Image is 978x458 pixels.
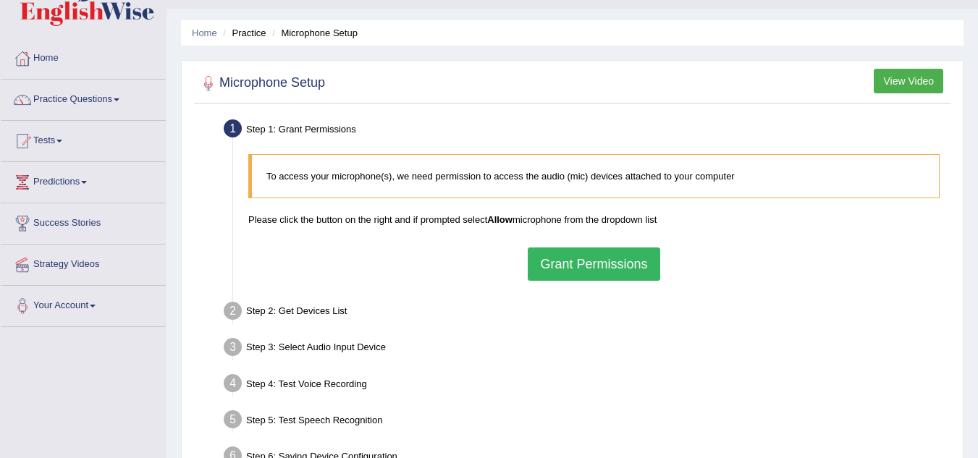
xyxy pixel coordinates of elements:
[1,38,166,75] a: Home
[528,247,659,281] button: Grant Permissions
[198,72,325,94] h2: Microphone Setup
[1,203,166,239] a: Success Stories
[217,297,956,329] div: Step 2: Get Devices List
[874,69,943,93] button: View Video
[1,80,166,116] a: Practice Questions
[1,162,166,198] a: Predictions
[1,121,166,157] a: Tests
[217,406,956,438] div: Step 5: Test Speech Recognition
[219,26,266,40] li: Practice
[248,213,940,226] p: Please click the button on the right and if prompted select microphone from the dropdown list
[269,26,358,40] li: Microphone Setup
[217,370,956,402] div: Step 4: Test Voice Recording
[487,214,513,225] b: Allow
[1,245,166,281] a: Strategy Videos
[217,334,956,365] div: Step 3: Select Audio Input Device
[266,169,924,183] p: To access your microphone(s), we need permission to access the audio (mic) devices attached to yo...
[217,115,956,147] div: Step 1: Grant Permissions
[1,286,166,322] a: Your Account
[192,27,217,38] a: Home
